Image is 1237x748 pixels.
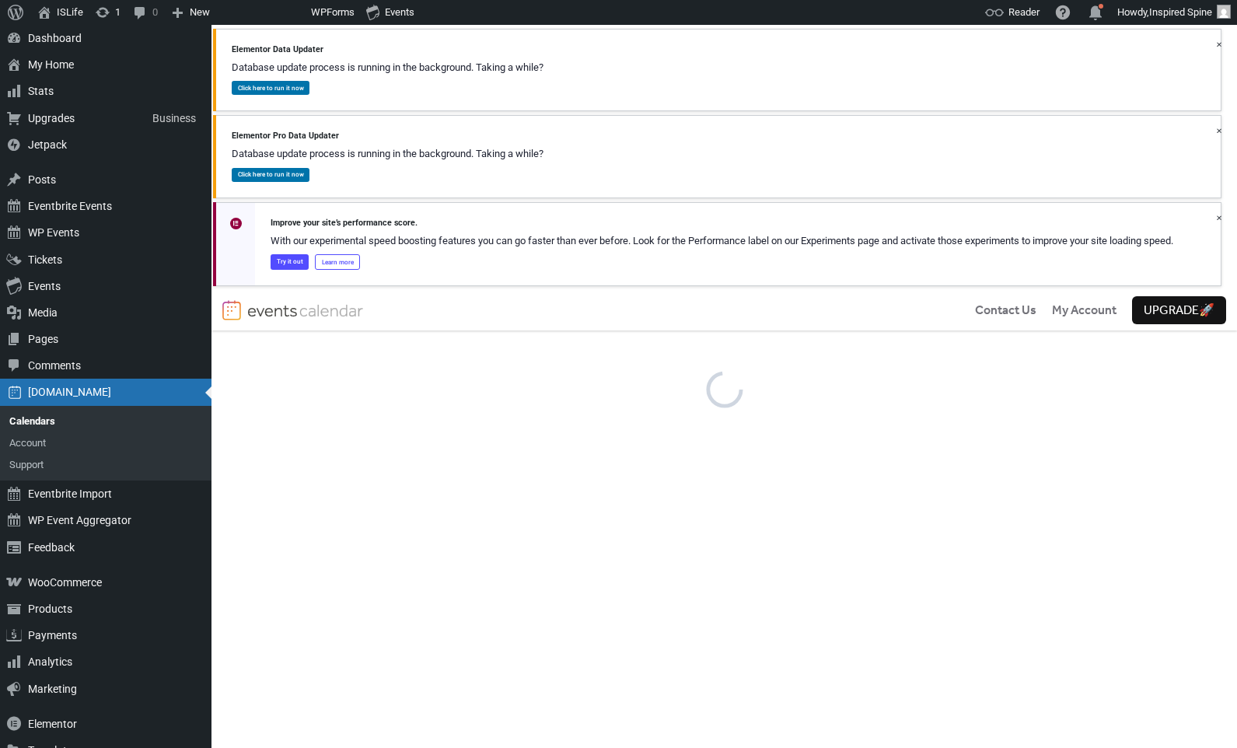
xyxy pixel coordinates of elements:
[1052,301,1116,320] a: My Account
[232,148,543,160] p: Database update process is running in the background. Taking a while?
[975,301,1036,320] a: Contact Us
[1052,302,1116,320] span: My Account
[232,81,309,95] a: Click here to run it now
[1204,116,1220,131] i: Dismiss this notice.
[322,258,354,266] span: Learn more
[271,254,309,270] a: Try it out
[277,257,303,265] span: Try it out
[232,131,543,142] h3: Elementor Pro Data Updater
[1144,302,1214,320] span: Upgrade 🚀
[232,168,309,182] a: Click here to run it now
[271,218,1173,229] h3: Improve your site’s performance score.
[315,254,360,270] a: Learn more
[232,45,543,55] h3: Elementor Data Updater
[1204,30,1220,45] i: Dismiss this notice.
[247,300,364,320] img: logotype
[975,302,1036,320] span: Contact Us
[271,235,1173,247] p: With our experimental speed boosting features you can go faster than ever before. Look for the Pe...
[238,170,304,178] span: Click here to run it now
[238,84,304,92] span: Click here to run it now
[232,61,543,74] p: Database update process is running in the background. Taking a while?
[222,300,241,320] img: logo
[152,111,196,125] span: Business
[1132,296,1226,324] button: Upgrade🚀
[1204,203,1220,218] i: Dismiss this notice.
